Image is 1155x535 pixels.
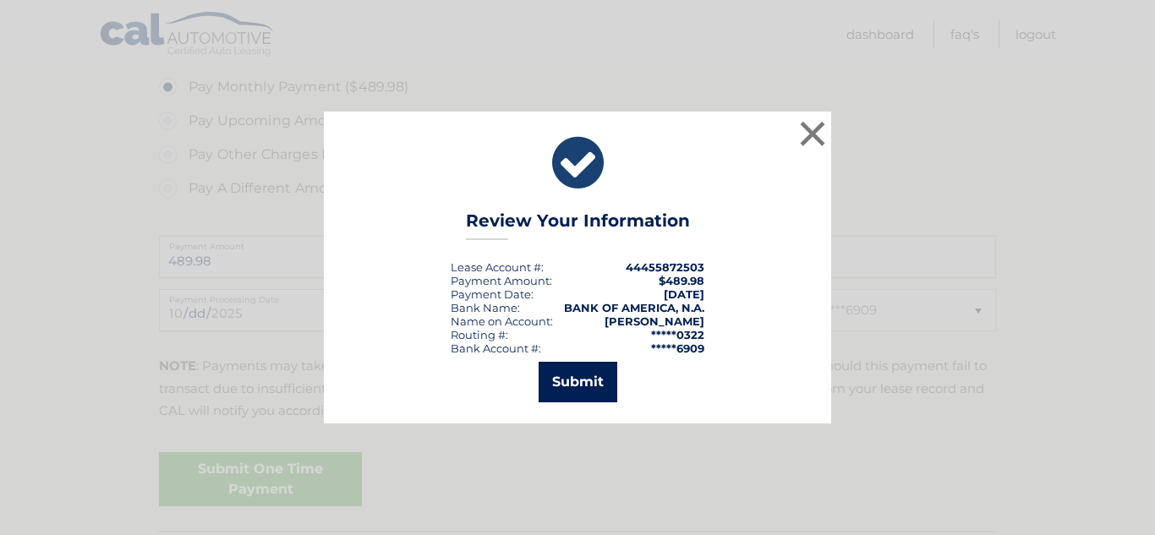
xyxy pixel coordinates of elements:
[451,287,534,301] div: :
[451,260,544,274] div: Lease Account #:
[466,210,690,240] h3: Review Your Information
[796,117,829,150] button: ×
[605,314,704,328] strong: [PERSON_NAME]
[451,328,508,341] div: Routing #:
[564,301,704,314] strong: BANK OF AMERICA, N.A.
[539,362,617,402] button: Submit
[451,274,552,287] div: Payment Amount:
[451,341,541,355] div: Bank Account #:
[659,274,704,287] span: $489.98
[451,301,520,314] div: Bank Name:
[451,314,553,328] div: Name on Account:
[626,260,704,274] strong: 44455872503
[451,287,531,301] span: Payment Date
[664,287,704,301] span: [DATE]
